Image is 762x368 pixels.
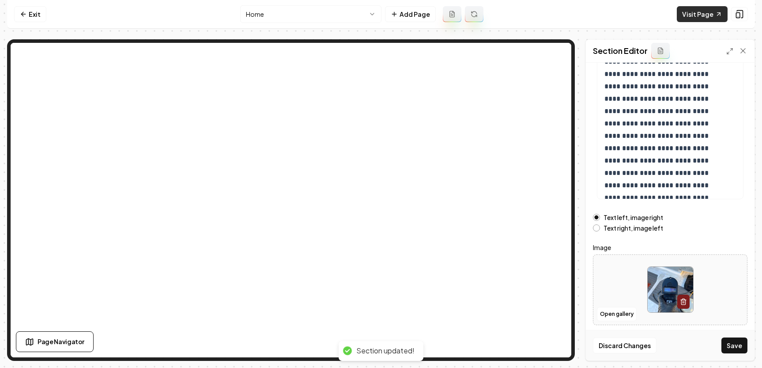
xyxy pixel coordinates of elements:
label: Text left, image right [604,214,663,220]
label: Text right, image left [604,225,663,231]
button: Open gallery [597,307,637,321]
div: Section updated! [356,346,415,356]
button: Page Navigator [16,331,94,352]
button: Regenerate page [465,6,483,22]
h2: Section Editor [593,45,648,57]
button: Add Page [385,6,436,22]
a: Exit [14,6,46,22]
button: Discard Changes [593,338,656,353]
a: Visit Page [677,6,728,22]
label: Image [593,242,747,253]
img: image [648,267,693,312]
button: Save [721,338,747,353]
button: Add admin page prompt [443,6,461,22]
span: Page Navigator [38,337,84,346]
button: Add admin section prompt [651,43,670,59]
